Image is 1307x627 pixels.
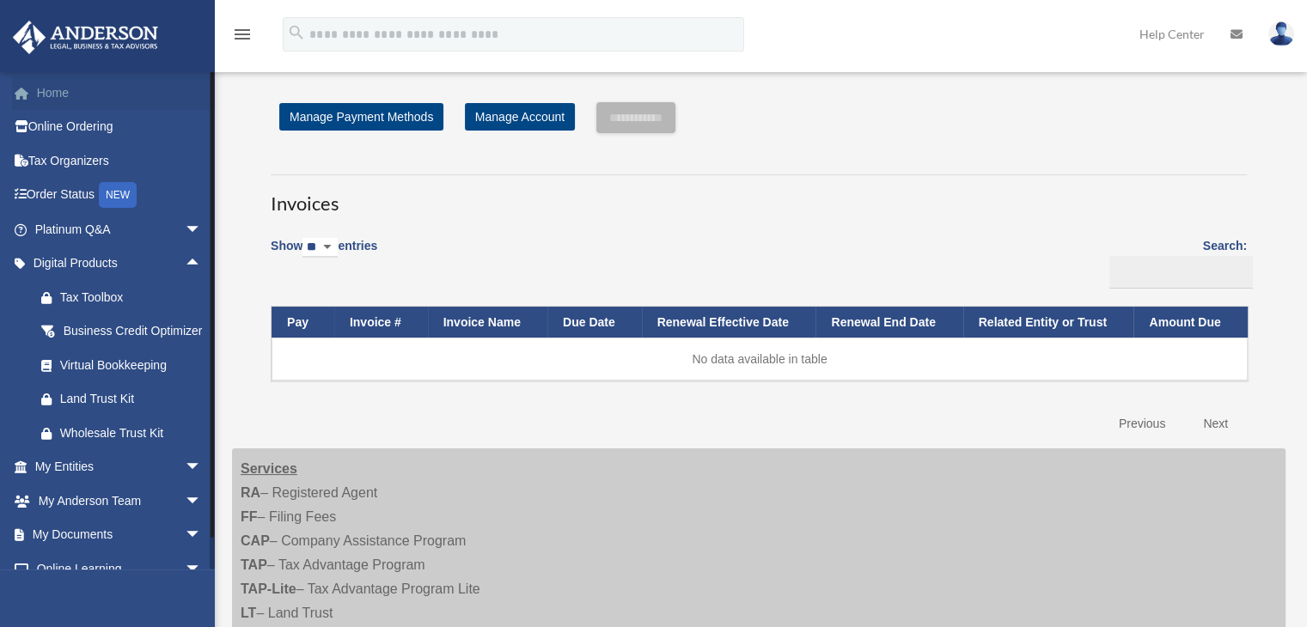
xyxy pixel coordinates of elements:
[428,307,547,338] th: Invoice Name: activate to sort column ascending
[287,23,306,42] i: search
[241,509,258,524] strong: FF
[1109,256,1253,289] input: Search:
[241,606,256,620] strong: LT
[232,24,253,45] i: menu
[24,416,228,450] a: Wholesale Trust Kit
[642,307,816,338] th: Renewal Effective Date: activate to sort column ascending
[60,423,206,444] div: Wholesale Trust Kit
[12,247,228,281] a: Digital Productsarrow_drop_up
[963,307,1134,338] th: Related Entity or Trust: activate to sort column ascending
[815,307,962,338] th: Renewal End Date: activate to sort column ascending
[12,551,228,586] a: Online Learningarrow_drop_down
[60,388,206,410] div: Land Trust Kit
[185,450,219,485] span: arrow_drop_down
[465,103,575,131] a: Manage Account
[1268,21,1294,46] img: User Pic
[279,103,443,131] a: Manage Payment Methods
[24,348,228,382] a: Virtual Bookkeeping
[185,484,219,519] span: arrow_drop_down
[12,450,228,484] a: My Entitiesarrow_drop_down
[24,280,228,314] a: Tax Toolbox
[232,30,253,45] a: menu
[1103,235,1247,289] label: Search:
[12,76,228,110] a: Home
[12,143,228,178] a: Tax Organizers
[60,320,206,342] div: Business Credit Optimizer
[12,484,228,518] a: My Anderson Teamarrow_drop_down
[271,235,377,275] label: Show entries
[60,287,206,308] div: Tax Toolbox
[1133,307,1248,338] th: Amount Due: activate to sort column ascending
[547,307,642,338] th: Due Date: activate to sort column ascending
[241,557,267,572] strong: TAP
[12,212,228,247] a: Platinum Q&Aarrow_drop_down
[185,518,219,553] span: arrow_drop_down
[8,21,163,54] img: Anderson Advisors Platinum Portal
[241,485,260,500] strong: RA
[241,461,297,476] strong: Services
[12,110,228,144] a: Online Ordering
[60,355,206,376] div: Virtual Bookkeeping
[24,382,228,417] a: Land Trust Kit
[241,533,270,548] strong: CAP
[185,212,219,247] span: arrow_drop_down
[185,551,219,587] span: arrow_drop_down
[12,518,228,552] a: My Documentsarrow_drop_down
[272,338,1248,380] td: No data available in table
[185,247,219,282] span: arrow_drop_up
[24,314,228,349] a: Business Credit Optimizer
[1106,406,1178,441] a: Previous
[1190,406,1241,441] a: Next
[271,174,1247,217] h3: Invoices
[12,178,228,213] a: Order StatusNEW
[302,238,338,258] select: Showentries
[99,182,137,208] div: NEW
[334,307,428,338] th: Invoice #: activate to sort column ascending
[272,307,334,338] th: Pay: activate to sort column descending
[241,581,296,596] strong: TAP-Lite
